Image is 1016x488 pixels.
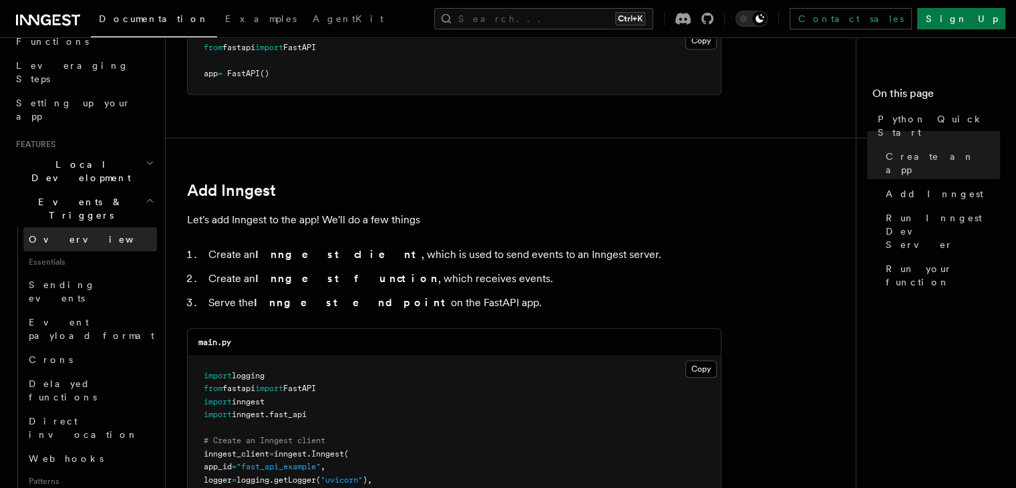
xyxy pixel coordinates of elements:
span: Add Inngest [886,187,983,201]
a: Documentation [91,4,217,37]
a: Leveraging Steps [11,53,157,91]
span: Features [11,139,55,150]
li: Serve the on the FastAPI app. [204,293,721,312]
span: "fast_api_example" [236,462,321,471]
a: Crons [23,348,157,372]
span: import [204,371,232,380]
span: fast_api [269,410,307,419]
span: app_id [204,462,232,471]
button: Search...Ctrl+K [434,8,653,29]
a: Direct invocation [23,409,157,447]
a: Sign Up [917,8,1005,29]
span: . [265,410,269,419]
span: Run your function [886,262,1000,289]
span: fastapi [222,384,255,393]
span: Create an app [886,150,1000,176]
a: Add Inngest [880,182,1000,206]
strong: Inngest function [255,272,438,285]
span: getLogger [274,475,316,485]
a: Run Inngest Dev Server [880,206,1000,257]
a: Python Quick Start [872,107,1000,144]
span: Crons [29,354,73,365]
span: app [204,69,218,78]
h4: On this page [872,86,1000,107]
span: Python Quick Start [878,112,1000,139]
span: import [255,43,283,52]
span: inngest [232,397,265,406]
span: Direct invocation [29,416,138,440]
span: Essentials [23,251,157,273]
button: Toggle dark mode [735,11,768,27]
kbd: Ctrl+K [615,12,645,25]
a: Create an app [880,144,1000,182]
li: Create an , which is used to send events to an Inngest server. [204,245,721,264]
li: Create an , which receives events. [204,269,721,288]
span: Delayed functions [29,378,97,402]
a: Run your function [880,257,1000,294]
a: Overview [23,227,157,251]
span: ( [344,449,349,459]
span: Events & Triggers [11,195,146,222]
a: Examples [217,4,305,36]
span: inngest [274,449,307,459]
span: Event payload format [29,317,154,341]
span: , [321,462,325,471]
span: FastAPI [283,43,316,52]
span: logging. [236,475,274,485]
button: Events & Triggers [11,190,157,227]
span: FastAPI [283,384,316,393]
a: Sending events [23,273,157,310]
span: import [204,410,232,419]
strong: Inngest client [255,248,421,261]
span: () [260,69,269,78]
span: logging [232,371,265,380]
span: = [269,449,274,459]
span: Setting up your app [16,98,131,122]
span: Sending events [29,279,96,303]
span: inngest [232,410,265,419]
span: Run Inngest Dev Server [886,211,1000,251]
span: Examples [225,13,297,24]
span: = [232,475,236,485]
span: fastapi [222,43,255,52]
a: AgentKit [305,4,391,36]
span: ( [316,475,321,485]
span: Webhooks [29,453,104,464]
span: ), [363,475,372,485]
span: from [204,384,222,393]
span: # Create an Inngest client [204,436,325,445]
span: Documentation [99,13,209,24]
code: main.py [198,338,231,347]
span: "uvicorn" [321,475,363,485]
a: Add Inngest [187,181,276,200]
span: logger [204,475,232,485]
span: Overview [29,234,166,245]
span: from [204,43,222,52]
span: AgentKit [313,13,383,24]
span: Inngest [311,449,344,459]
span: Leveraging Steps [16,60,129,84]
strong: Inngest endpoint [254,296,451,309]
span: import [204,397,232,406]
span: . [307,449,311,459]
p: Let's add Inngest to the app! We'll do a few things [187,211,721,229]
button: Copy [685,360,717,378]
a: Contact sales [790,8,912,29]
span: import [255,384,283,393]
button: Copy [685,32,717,49]
span: FastAPI [227,69,260,78]
a: Setting up your app [11,91,157,128]
span: = [232,462,236,471]
a: Event payload format [23,310,157,348]
a: Delayed functions [23,372,157,409]
a: Webhooks [23,447,157,471]
span: inngest_client [204,449,269,459]
button: Local Development [11,152,157,190]
span: = [218,69,222,78]
span: Local Development [11,158,146,185]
